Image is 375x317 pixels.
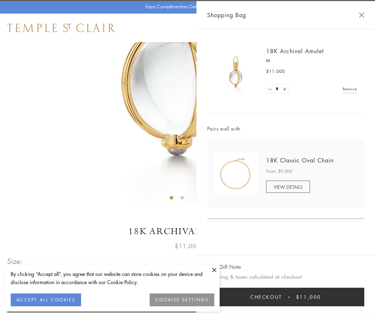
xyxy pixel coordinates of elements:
[7,255,23,267] span: Size:
[296,293,321,301] span: $11,000
[207,272,364,281] p: Shipping & taxes calculated at checkout
[207,262,241,271] button: Add Gift Note
[359,12,364,18] button: Close Shopping Bag
[266,156,334,164] a: 18K Classic Oval Chain
[343,85,357,93] a: Remove
[7,225,368,238] h1: 18K Archival Amulet
[266,181,310,193] a: VIEW DETAILS
[250,293,282,301] span: Checkout
[11,293,81,306] button: ACCEPT ALL COOKIES
[207,10,246,20] span: Shopping Bag
[7,24,115,32] img: Temple St. Clair
[150,293,214,306] button: COOKIES SETTINGS
[274,183,302,190] span: VIEW DETAILS
[266,85,274,94] a: Set quantity to 0
[214,50,257,93] img: 18K Archival Amulet
[175,241,200,251] span: $11,000
[214,152,257,195] img: N88865-OV18
[266,47,324,55] a: 18K Archival Amulet
[266,68,285,75] span: $11,000
[281,85,288,94] a: Set quantity to 2
[266,57,357,64] p: M
[11,270,214,286] div: By clicking “Accept all”, you agree that our website can store cookies on your device and disclos...
[207,125,364,133] span: Pairs well with
[145,3,226,10] p: Enjoy Complimentary Delivery & Returns
[266,168,292,175] span: From: $9,000
[207,288,364,306] button: Checkout $11,000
